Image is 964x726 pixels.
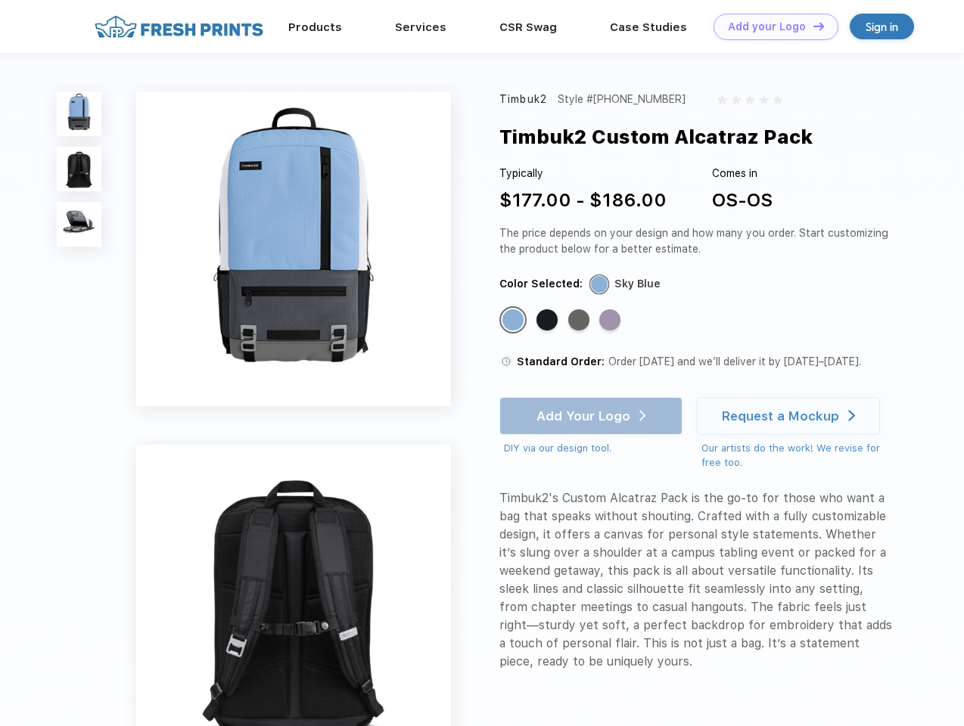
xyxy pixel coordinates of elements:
[728,20,806,33] div: Add your Logo
[499,355,513,368] img: standard order
[732,95,741,104] img: gray_star.svg
[558,92,686,107] div: Style #[PHONE_NUMBER]
[701,441,894,470] div: Our artists do the work! We revise for free too.
[288,20,342,34] a: Products
[499,123,813,151] div: Timbuk2 Custom Alcatraz Pack
[499,225,894,257] div: The price depends on your design and how many you order. Start customizing the product below for ...
[57,147,101,191] img: func=resize&h=100
[57,202,101,247] img: func=resize&h=100
[517,355,605,368] span: Standard Order:
[499,166,667,181] div: Typically
[90,14,268,40] img: fo%20logo%202.webp
[499,489,894,671] div: Timbuk2's Custom Alcatraz Pack is the go-to for those who want a bag that speaks without shouting...
[759,95,768,104] img: gray_star.svg
[499,276,583,292] div: Color Selected:
[712,187,773,214] div: OS-OS
[599,309,620,330] div: Lavender
[568,309,589,330] div: Gunmetal
[614,276,661,292] div: Sky Blue
[608,355,861,368] span: Order [DATE] and we’ll deliver it by [DATE]–[DATE].
[536,309,558,330] div: Jet Black
[866,18,898,36] div: Sign in
[745,95,754,104] img: gray_star.svg
[850,14,914,39] a: Sign in
[722,408,839,423] div: Request a Mockup
[504,441,683,456] div: DIY via our design tool.
[136,92,451,406] img: func=resize&h=640
[712,166,773,181] div: Comes in
[502,309,524,330] div: Sky Blue
[499,187,667,214] div: $177.00 - $186.00
[848,410,855,421] img: white arrow
[499,92,547,107] div: Timbuk2
[717,95,726,104] img: gray_star.svg
[813,22,824,30] img: DT
[773,95,782,104] img: gray_star.svg
[57,92,101,136] img: func=resize&h=100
